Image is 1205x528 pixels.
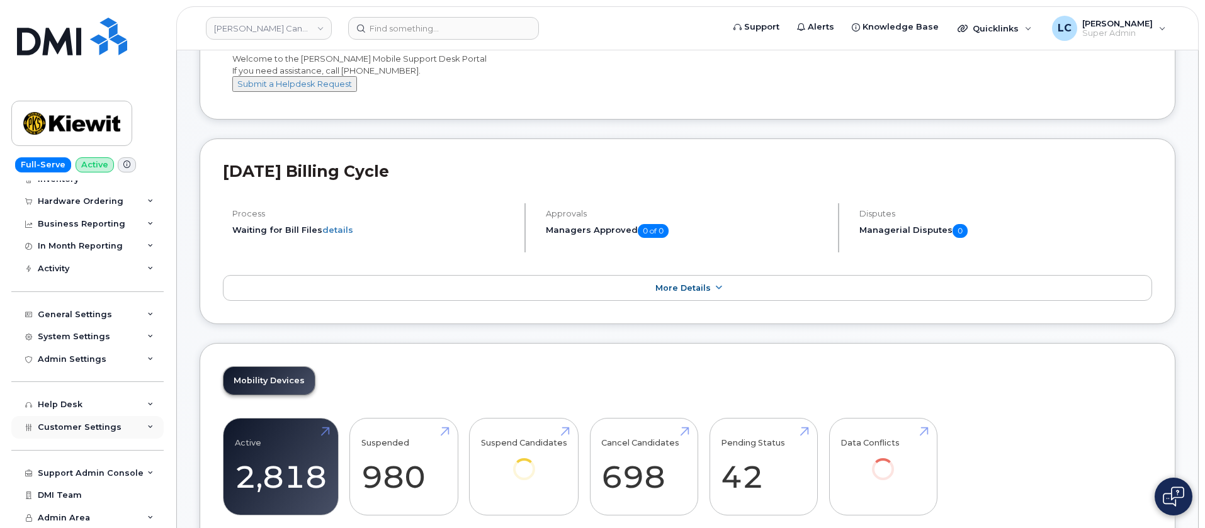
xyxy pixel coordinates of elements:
[223,367,315,395] a: Mobility Devices
[232,53,1143,92] div: Welcome to the [PERSON_NAME] Mobile Support Desk Portal If you need assistance, call [PHONE_NUMBER].
[348,17,539,40] input: Find something...
[655,283,711,293] span: More Details
[546,224,827,238] h5: Managers Approved
[1082,28,1153,38] span: Super Admin
[1058,21,1072,36] span: LC
[232,76,357,92] button: Submit a Helpdesk Request
[546,209,827,218] h4: Approvals
[725,14,788,40] a: Support
[361,425,446,508] a: Suspended 980
[481,425,567,498] a: Suspend Candidates
[1043,16,1175,41] div: Logan Cole
[744,21,779,33] span: Support
[973,23,1019,33] span: Quicklinks
[859,209,1152,218] h4: Disputes
[840,425,925,498] a: Data Conflicts
[232,79,357,89] a: Submit a Helpdesk Request
[232,209,514,218] h4: Process
[788,14,843,40] a: Alerts
[721,425,806,508] a: Pending Status 42
[949,16,1041,41] div: Quicklinks
[1163,486,1184,507] img: Open chat
[953,224,968,238] span: 0
[232,224,514,236] li: Waiting for Bill Files
[638,224,669,238] span: 0 of 0
[863,21,939,33] span: Knowledge Base
[1082,18,1153,28] span: [PERSON_NAME]
[808,21,834,33] span: Alerts
[322,225,353,235] a: details
[223,162,1152,181] h2: [DATE] Billing Cycle
[206,17,332,40] a: Kiewit Canada Inc
[843,14,948,40] a: Knowledge Base
[235,425,327,508] a: Active 2,818
[859,224,1152,238] h5: Managerial Disputes
[601,425,686,508] a: Cancel Candidates 698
